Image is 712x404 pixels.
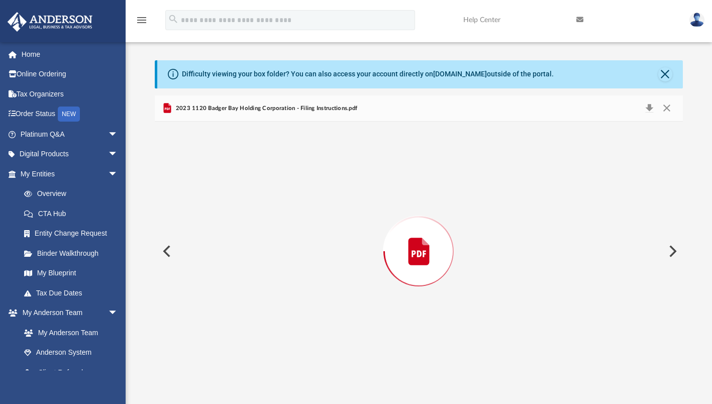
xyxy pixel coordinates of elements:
a: My Blueprint [14,263,128,283]
a: Tax Organizers [7,84,133,104]
a: Online Ordering [7,64,133,84]
button: Close [658,102,676,116]
button: Next File [661,237,683,265]
a: Tax Due Dates [14,283,133,303]
button: Download [640,102,658,116]
a: My Entitiesarrow_drop_down [7,164,133,184]
a: Client Referrals [14,362,128,382]
a: CTA Hub [14,204,133,224]
div: Preview [155,95,682,381]
i: menu [136,14,148,26]
img: Anderson Advisors Platinum Portal [5,12,95,32]
a: menu [136,19,148,26]
a: Binder Walkthrough [14,243,133,263]
i: search [168,14,179,25]
span: 2023 1120 Badger Bay Holding Corporation - Filing Instructions.pdf [173,104,357,113]
div: Difficulty viewing your box folder? You can also access your account directly on outside of the p... [182,69,554,79]
a: Order StatusNEW [7,104,133,125]
a: Entity Change Request [14,224,133,244]
div: NEW [58,107,80,122]
a: Anderson System [14,343,128,363]
button: Close [658,67,672,81]
a: [DOMAIN_NAME] [433,70,487,78]
a: My Anderson Teamarrow_drop_down [7,303,128,323]
span: arrow_drop_down [108,164,128,184]
a: Overview [14,184,133,204]
span: arrow_drop_down [108,303,128,324]
a: Platinum Q&Aarrow_drop_down [7,124,133,144]
span: arrow_drop_down [108,144,128,165]
a: Home [7,44,133,64]
a: Digital Productsarrow_drop_down [7,144,133,164]
span: arrow_drop_down [108,124,128,145]
button: Previous File [155,237,177,265]
img: User Pic [689,13,704,27]
a: My Anderson Team [14,323,123,343]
